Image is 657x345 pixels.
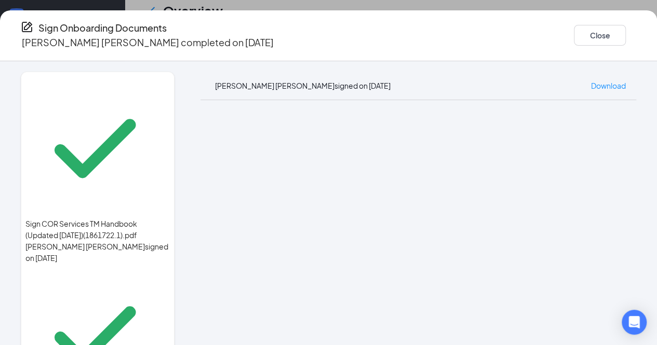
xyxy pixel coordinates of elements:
[38,21,167,35] h4: Sign Onboarding Documents
[200,100,636,334] iframe: Sign COR Services Voluntary Self-Identification (1).pdf
[25,79,165,218] svg: Checkmark
[622,310,647,335] div: Open Intercom Messenger
[591,80,626,91] a: Download
[591,81,626,90] span: Download
[25,218,170,241] span: Sign COR Services TM Handbook (Updated [DATE])(1861722.1).pdf
[21,21,33,33] svg: CompanyDocumentIcon
[215,80,391,91] div: [PERSON_NAME] [PERSON_NAME] signed on [DATE]
[574,25,626,46] button: Close
[25,241,170,264] div: [PERSON_NAME] [PERSON_NAME] signed on [DATE]
[22,35,274,50] p: [PERSON_NAME] [PERSON_NAME] completed on [DATE]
